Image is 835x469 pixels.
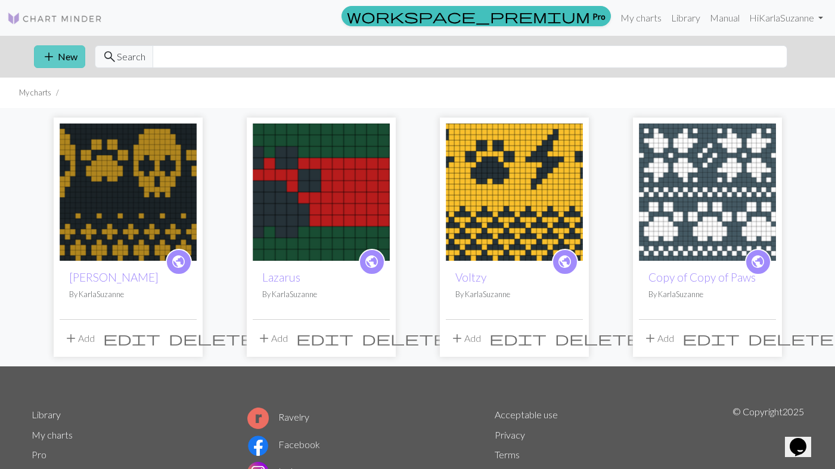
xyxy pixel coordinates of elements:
a: public [745,249,771,275]
span: add [64,330,78,347]
i: public [557,250,572,274]
button: Add [60,327,99,350]
button: New [34,45,85,68]
a: public [166,249,192,275]
span: add [643,330,657,347]
a: HiKarlaSuzanne [744,6,828,30]
a: Facebook [247,439,320,450]
a: Terms [495,449,520,460]
span: delete [555,330,641,347]
button: Add [253,327,292,350]
a: [PERSON_NAME] [69,270,159,284]
img: Paws [639,124,776,261]
button: Add [639,327,678,350]
span: edit [296,330,353,347]
i: public [171,250,186,274]
span: edit [682,330,740,347]
a: Library [32,409,61,420]
span: add [450,330,464,347]
i: Edit [682,331,740,345]
button: Delete [551,327,645,350]
a: Paws [639,185,776,196]
i: Edit [489,331,547,345]
img: Logo [7,11,103,26]
li: My charts [19,87,51,98]
i: Edit [103,331,160,345]
p: By KarlaSuzanne [455,289,573,300]
a: Lazarus [262,270,300,284]
button: Delete [164,327,259,350]
span: public [557,252,572,271]
span: delete [169,330,254,347]
a: Copy of Lazarus [253,185,390,196]
a: public [552,249,578,275]
a: public [359,249,385,275]
a: My charts [32,429,73,440]
a: Acceptable use [495,409,558,420]
p: By KarlaSuzanne [69,289,187,300]
span: public [364,252,379,271]
button: Delete [358,327,452,350]
a: Voltzy 2 [446,185,583,196]
span: edit [103,330,160,347]
span: add [42,48,56,65]
a: My charts [616,6,666,30]
button: Add [446,327,485,350]
i: Edit [296,331,353,345]
a: Pro [32,449,46,460]
img: Voltzy 2 [446,124,583,261]
a: Library [666,6,705,30]
span: workspace_premium [347,8,590,24]
img: Copy of Lazarus [253,124,390,261]
p: By KarlaSuzanne [648,289,766,300]
button: Edit [99,327,164,350]
span: Search [117,50,145,64]
span: public [171,252,186,271]
span: add [257,330,271,347]
a: Voltzy [455,270,486,284]
a: Copy of Copy of Paws [648,270,756,284]
span: delete [748,330,834,347]
img: Facebook logo [247,435,269,456]
iframe: chat widget [785,421,823,457]
img: Grimm [60,124,197,261]
a: Privacy [495,429,525,440]
span: public [750,252,765,271]
span: edit [489,330,547,347]
button: Edit [485,327,551,350]
button: Edit [678,327,744,350]
span: delete [362,330,448,347]
img: Ravelry logo [247,408,269,429]
a: Ravelry [247,411,309,422]
span: search [103,48,117,65]
p: By KarlaSuzanne [262,289,380,300]
button: Edit [292,327,358,350]
a: Pro [342,6,611,26]
i: public [364,250,379,274]
a: Grimm [60,185,197,196]
i: public [750,250,765,274]
a: Manual [705,6,744,30]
